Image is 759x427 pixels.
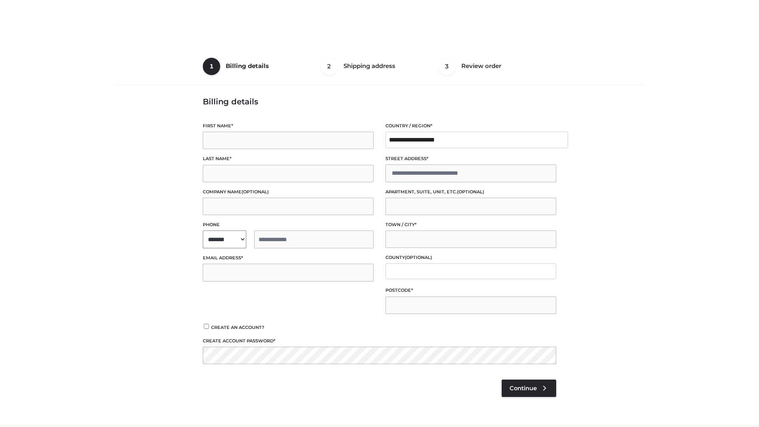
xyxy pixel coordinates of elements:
label: Country / Region [385,122,556,130]
label: Last name [203,155,374,162]
input: Create an account? [203,324,210,329]
a: Continue [502,380,556,397]
label: Phone [203,221,374,229]
label: First name [203,122,374,130]
label: Town / City [385,221,556,229]
label: Street address [385,155,556,162]
span: 3 [438,58,456,75]
label: County [385,254,556,261]
span: (optional) [242,189,269,195]
label: Create account password [203,337,556,345]
span: Shipping address [344,62,395,70]
label: Postcode [385,287,556,294]
span: Billing details [226,62,269,70]
span: (optional) [405,255,432,260]
span: 2 [321,58,338,75]
span: Review order [461,62,501,70]
span: Continue [510,385,537,392]
label: Apartment, suite, unit, etc. [385,188,556,196]
label: Company name [203,188,374,196]
label: Email address [203,254,374,262]
span: Create an account? [211,325,264,330]
h3: Billing details [203,97,556,106]
span: 1 [203,58,220,75]
span: (optional) [457,189,484,195]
